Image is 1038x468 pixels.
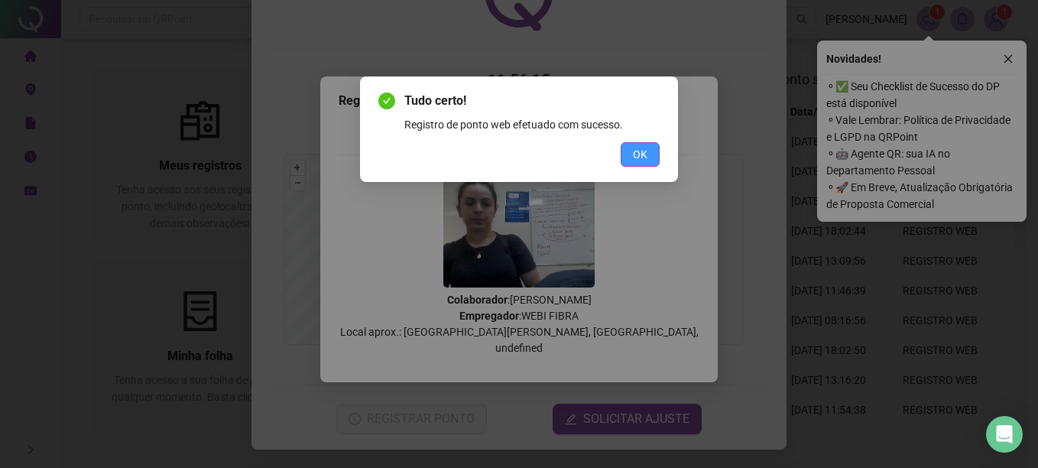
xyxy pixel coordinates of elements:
[404,116,660,133] div: Registro de ponto web efetuado com sucesso.
[404,92,660,110] span: Tudo certo!
[378,93,395,109] span: check-circle
[986,416,1023,453] div: Open Intercom Messenger
[621,142,660,167] button: OK
[633,146,647,163] span: OK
